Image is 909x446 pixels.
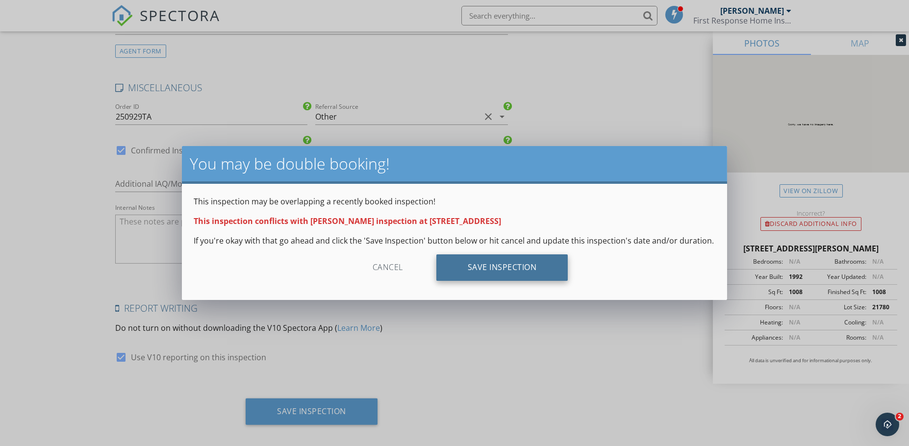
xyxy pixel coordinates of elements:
[194,196,715,207] p: This inspection may be overlapping a recently booked inspection!
[194,216,501,226] strong: This inspection conflicts with [PERSON_NAME] inspection at [STREET_ADDRESS]
[190,154,719,173] h2: You may be double booking!
[436,254,568,281] div: Save Inspection
[876,413,899,436] iframe: Intercom live chat
[194,235,715,247] p: If you're okay with that go ahead and click the 'Save Inspection' button below or hit cancel and ...
[341,254,434,281] div: Cancel
[896,413,904,421] span: 2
